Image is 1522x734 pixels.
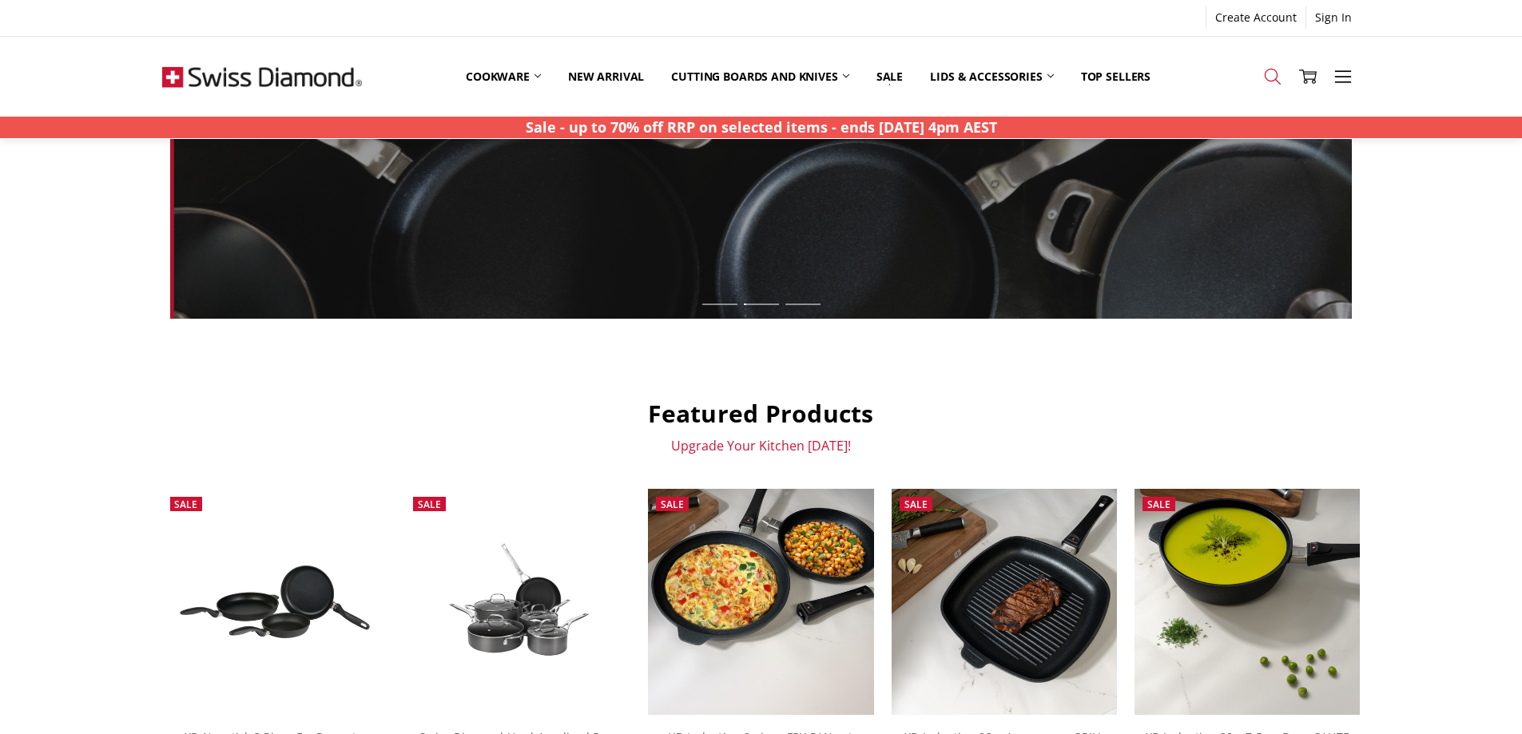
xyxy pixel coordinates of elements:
a: Lids & Accessories [916,59,1067,94]
div: Slide 2 of 7 [741,294,782,315]
span: Sale [174,498,197,511]
a: Sale [863,59,916,94]
span: Sale [418,498,441,511]
div: Slide 3 of 7 [782,294,824,315]
a: Sign In [1306,6,1361,29]
img: Swiss Diamond Hard Anodised 5 pc set (20 & 28cm fry pan, 16cm sauce pan w lid, 24x7cm saute pan w... [405,526,630,677]
img: XD Nonstick 3 Piece Fry Pan set - 20CM, 24CM & 28CM [162,546,387,658]
a: New arrival [554,59,658,94]
a: Cutting boards and knives [658,59,863,94]
a: Swiss Diamond Hard Anodised 5 pc set (20 & 28cm fry pan, 16cm sauce pan w lid, 24x7cm saute pan w... [405,489,630,714]
a: Create Account [1206,6,1305,29]
a: Cookware [452,59,554,94]
h2: Featured Products [162,399,1361,429]
a: Top Sellers [1067,59,1164,94]
img: XD Induction 2 piece FRY PAN set w/Detachable Handles 24 &28cm [648,489,873,714]
img: Free Shipping On Every Order [162,37,362,117]
span: Sale [661,498,684,511]
img: XD Induction 28 x 4cm square GRILL PAN w/Detachable Handle [892,489,1117,714]
a: XD Nonstick 3 Piece Fry Pan set - 20CM, 24CM & 28CM [162,489,387,714]
strong: Sale - up to 70% off RRP on selected items - ends [DATE] 4pm AEST [526,117,997,137]
p: Upgrade Your Kitchen [DATE]! [162,438,1361,454]
span: Sale [904,498,928,511]
img: XD Induction 28 x 7.5cm Deep SAUTE PAN w/Detachable Handle [1135,489,1360,714]
span: Sale [1147,498,1170,511]
div: Slide 1 of 7 [699,294,741,315]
